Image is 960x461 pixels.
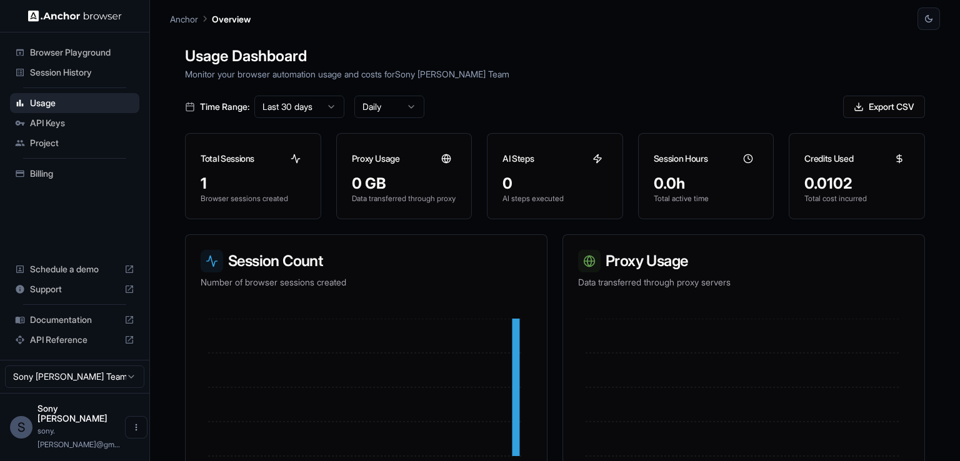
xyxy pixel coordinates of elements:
[10,113,139,133] div: API Keys
[10,279,139,299] div: Support
[28,10,122,22] img: Anchor Logo
[10,259,139,279] div: Schedule a demo
[30,314,119,326] span: Documentation
[10,164,139,184] div: Billing
[10,62,139,82] div: Session History
[201,250,532,272] h3: Session Count
[10,330,139,350] div: API Reference
[185,45,925,67] h1: Usage Dashboard
[843,96,925,118] button: Export CSV
[201,174,306,194] div: 1
[10,93,139,113] div: Usage
[10,416,32,439] div: S
[30,66,134,79] span: Session History
[200,101,249,113] span: Time Range:
[10,310,139,330] div: Documentation
[201,152,254,165] h3: Total Sessions
[352,152,400,165] h3: Proxy Usage
[10,42,139,62] div: Browser Playground
[10,133,139,153] div: Project
[125,416,147,439] button: Open menu
[30,137,134,149] span: Project
[201,194,306,204] p: Browser sessions created
[30,46,134,59] span: Browser Playground
[654,174,759,194] div: 0.0h
[502,194,607,204] p: AI steps executed
[30,263,119,275] span: Schedule a demo
[502,152,534,165] h3: AI Steps
[502,174,607,194] div: 0
[30,97,134,109] span: Usage
[30,283,119,295] span: Support
[352,174,457,194] div: 0 GB
[212,12,251,26] p: Overview
[654,152,707,165] h3: Session Hours
[30,167,134,180] span: Billing
[804,152,853,165] h3: Credits Used
[578,276,909,289] p: Data transferred through proxy servers
[654,194,759,204] p: Total active time
[185,67,925,81] p: Monitor your browser automation usage and costs for Sony [PERSON_NAME] Team
[352,194,457,204] p: Data transferred through proxy
[30,117,134,129] span: API Keys
[37,426,120,449] span: sony.surana@gmail.com
[804,194,909,204] p: Total cost incurred
[201,276,532,289] p: Number of browser sessions created
[30,334,119,346] span: API Reference
[37,403,107,424] span: Sony Surana
[170,12,198,26] p: Anchor
[170,12,251,26] nav: breadcrumb
[578,250,909,272] h3: Proxy Usage
[804,174,909,194] div: 0.0102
